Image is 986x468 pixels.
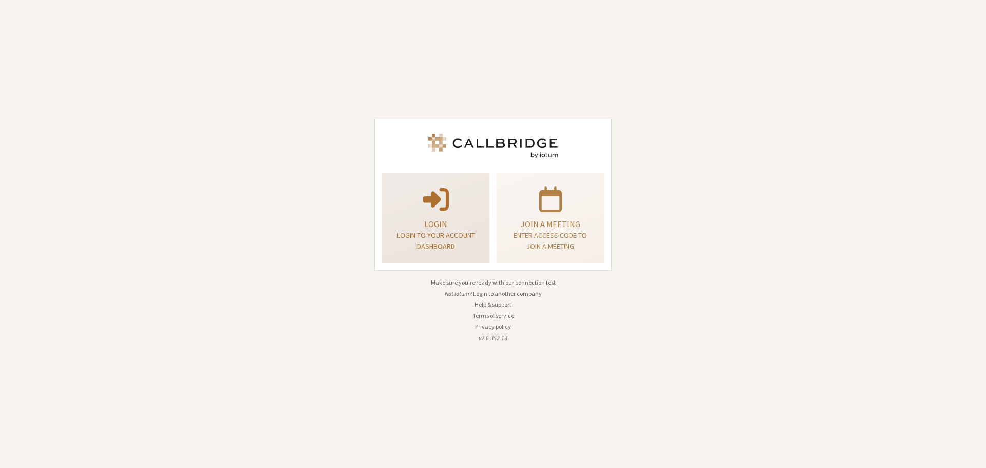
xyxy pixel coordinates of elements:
[374,289,612,298] li: Not Iotum?
[374,333,612,343] li: v2.6.352.13
[395,230,477,252] p: Login to your account dashboard
[475,323,511,330] a: Privacy policy
[472,312,514,320] a: Terms of service
[426,134,560,158] img: Iotum
[431,278,556,286] a: Make sure you're ready with our connection test
[497,173,604,264] a: Join a meetingEnter access code to join a meeting
[382,173,489,264] button: LoginLogin to your account dashboard
[509,230,591,252] p: Enter access code to join a meeting
[395,218,477,230] p: Login
[475,301,511,308] a: Help & support
[960,441,978,461] iframe: Chat
[473,289,542,298] button: Login to another company
[509,218,591,230] p: Join a meeting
